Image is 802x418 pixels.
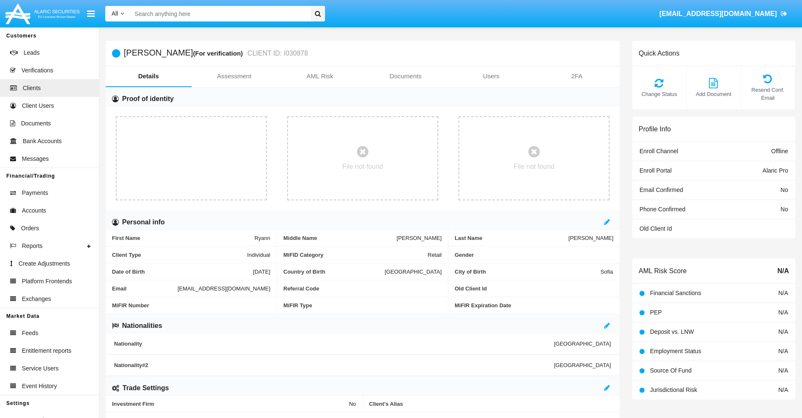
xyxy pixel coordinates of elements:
[568,235,613,241] span: [PERSON_NAME]
[781,206,788,213] span: No
[650,328,694,335] span: Deposit vs. LNW
[781,186,788,193] span: No
[112,269,253,275] span: Date of Birth
[21,119,51,128] span: Documents
[114,341,554,347] span: Nationality
[124,48,308,58] h5: [PERSON_NAME]
[23,84,41,93] span: Clients
[428,252,442,258] span: Retail
[639,125,671,133] h6: Profile Info
[22,382,57,391] span: Event History
[112,235,254,241] span: First Name
[650,309,662,316] span: PEP
[21,224,39,233] span: Orders
[283,252,428,258] span: MiFID Category
[22,346,72,355] span: Entitlement reports
[105,9,131,18] a: All
[397,235,442,241] span: [PERSON_NAME]
[778,309,788,316] span: N/A
[24,48,40,57] span: Leads
[455,235,568,241] span: Last Name
[745,86,791,102] span: Resend Conf. Email
[385,269,442,275] span: [GEOGRAPHIC_DATA]
[22,277,72,286] span: Platform Frontends
[122,321,162,330] h6: Nationalities
[650,386,697,393] span: Jurisdictional Risk
[762,167,788,174] span: Alaric Pro
[112,302,270,309] span: MiFIR Number
[349,401,356,407] span: No
[771,148,788,154] span: Offline
[455,302,613,309] span: MiFIR Expiration Date
[114,362,554,368] span: Nationality #2
[363,66,449,86] a: Documents
[193,48,245,58] div: (For verification)
[283,235,397,241] span: Middle Name
[650,348,701,354] span: Employment Status
[650,290,701,296] span: Financial Sanctions
[123,383,169,393] h6: Trade Settings
[277,66,363,86] a: AML Risk
[778,348,788,354] span: N/A
[448,66,534,86] a: Users
[655,2,791,26] a: [EMAIL_ADDRESS][DOMAIN_NAME]
[22,242,43,250] span: Reports
[22,295,51,304] span: Exchanges
[192,66,277,86] a: Assessment
[455,269,600,275] span: City of Birth
[247,252,270,258] span: Individual
[650,367,692,374] span: Source Of Fund
[283,269,385,275] span: Country of Birth
[112,10,118,17] span: All
[4,1,81,26] img: Logo image
[455,252,613,258] span: Gender
[21,66,53,75] span: Verifications
[778,386,788,393] span: N/A
[122,218,165,227] h6: Personal info
[639,167,671,174] span: Enroll Portal
[22,154,49,163] span: Messages
[554,341,611,347] span: [GEOGRAPHIC_DATA]
[22,101,54,110] span: Client Users
[554,362,611,368] span: [GEOGRAPHIC_DATA]
[778,290,788,296] span: N/A
[534,66,620,86] a: 2FA
[691,90,736,98] span: Add Document
[639,148,678,154] span: Enroll Channel
[455,285,613,292] span: Old Client Id
[22,364,59,373] span: Service Users
[254,235,270,241] span: Ryann
[777,266,789,276] span: N/A
[112,285,178,292] span: Email
[178,285,270,292] span: [EMAIL_ADDRESS][DOMAIN_NAME]
[639,206,685,213] span: Phone Confirmed
[112,401,349,407] span: Investment Firm
[369,401,614,407] span: Client’s Alias
[106,66,192,86] a: Details
[22,189,48,197] span: Payments
[639,49,679,57] h6: Quick Actions
[639,186,683,193] span: Email Confirmed
[639,267,687,275] h6: AML Risk Score
[245,50,308,57] small: CLIENT ID: I030878
[122,94,174,104] h6: Proof of identity
[22,329,38,338] span: Feeds
[19,259,70,268] span: Create Adjustments
[659,10,777,17] span: [EMAIL_ADDRESS][DOMAIN_NAME]
[283,285,442,292] span: Referral Code
[23,137,62,146] span: Bank Accounts
[778,328,788,335] span: N/A
[112,252,247,258] span: Client Type
[639,225,672,232] span: Old Client Id
[778,367,788,374] span: N/A
[131,6,308,21] input: Search
[253,269,270,275] span: [DATE]
[283,302,442,309] span: MiFIR Type
[600,269,613,275] span: Sofia
[22,206,46,215] span: Accounts
[637,90,682,98] span: Change Status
